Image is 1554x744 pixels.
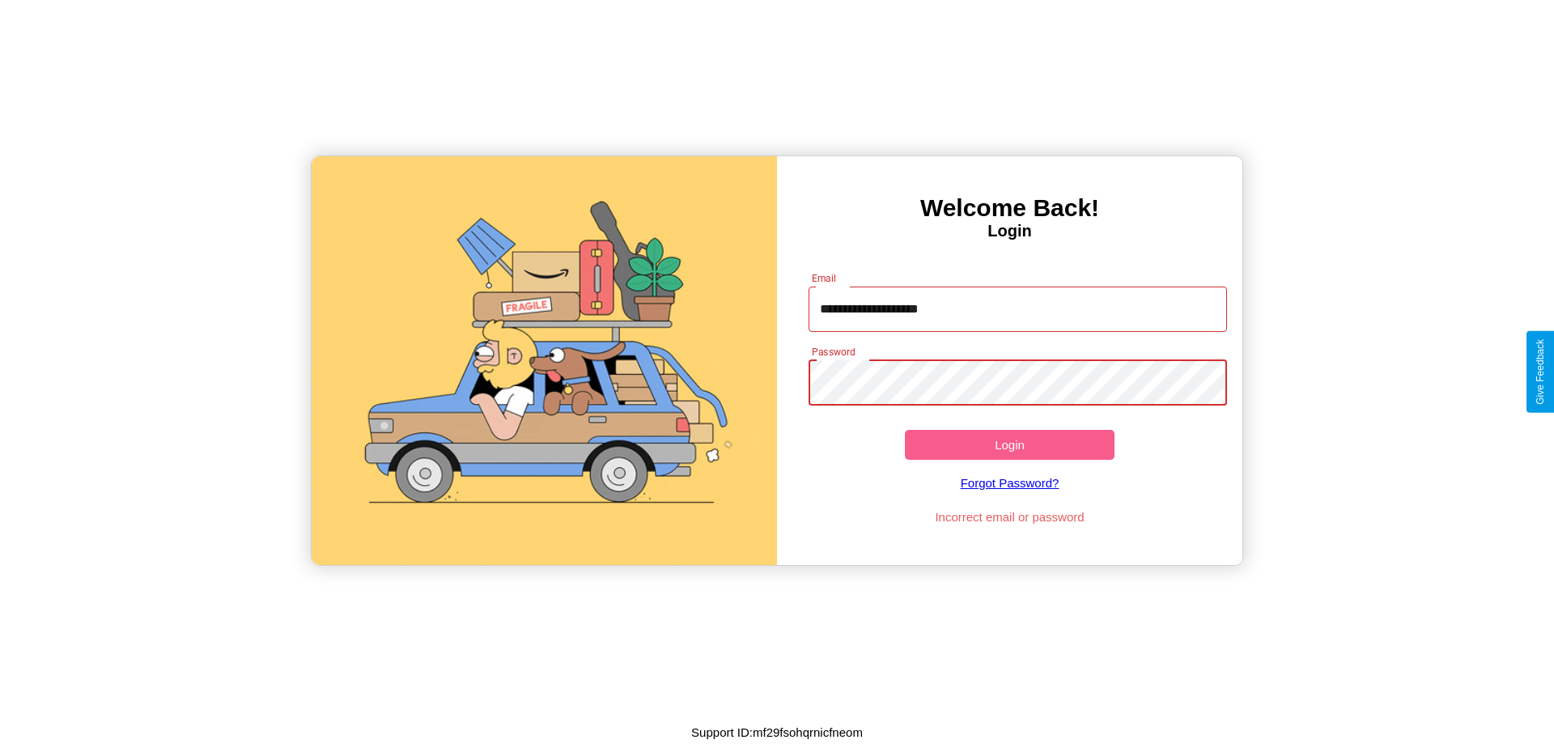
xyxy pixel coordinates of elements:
[777,222,1242,240] h4: Login
[691,721,863,743] p: Support ID: mf29fsohqrnicfneom
[812,345,855,359] label: Password
[812,271,837,285] label: Email
[777,194,1242,222] h3: Welcome Back!
[312,156,777,565] img: gif
[800,460,1220,506] a: Forgot Password?
[905,430,1115,460] button: Login
[800,506,1220,528] p: Incorrect email or password
[1535,339,1546,405] div: Give Feedback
